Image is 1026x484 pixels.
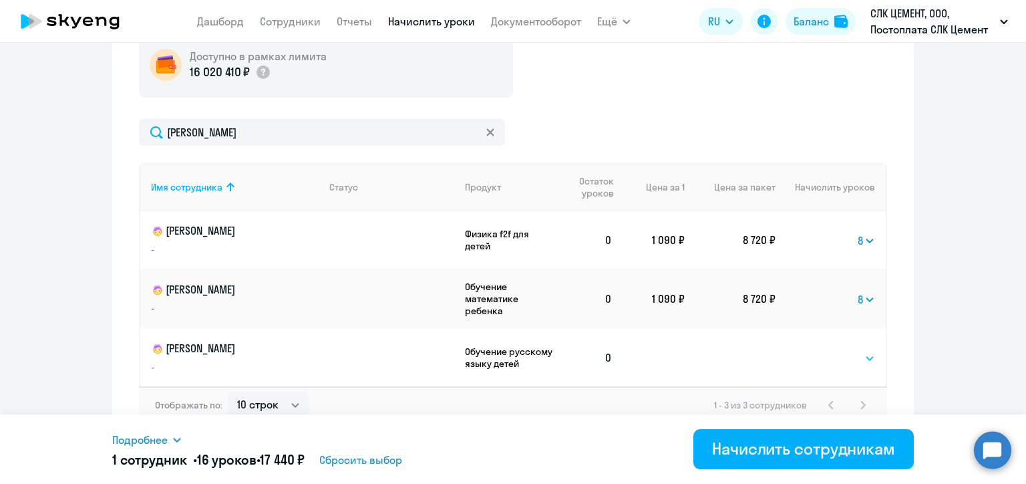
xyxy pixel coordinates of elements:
[151,223,319,257] a: child[PERSON_NAME]-
[623,163,685,211] th: Цена за 1
[151,181,222,193] div: Имя сотрудника
[465,346,555,370] p: Обучение русскому языку детей
[197,451,256,468] span: 16 уроков
[465,228,555,252] p: Физика f2f для детей
[260,451,305,468] span: 17 440 ₽
[151,360,301,374] p: -
[685,163,776,211] th: Цена за пакет
[555,329,623,386] td: 0
[712,438,895,459] div: Начислить сотрудникам
[465,181,555,193] div: Продукт
[112,432,168,448] span: Подробнее
[623,269,685,329] td: 1 090 ₽
[597,8,631,35] button: Ещё
[151,282,319,316] a: child[PERSON_NAME]-
[699,8,743,35] button: RU
[685,269,776,329] td: 8 720 ₽
[151,282,301,298] p: [PERSON_NAME]
[151,341,301,357] p: [PERSON_NAME]
[685,211,776,269] td: 8 720 ₽
[329,181,455,193] div: Статус
[864,5,1015,37] button: СЛК ЦЕМЕНТ, ООО, Постоплата СЛК Цемент
[566,175,613,199] span: Остаток уроков
[190,64,250,81] p: 16 020 410 ₽
[155,399,222,411] span: Отображать по:
[794,13,829,29] div: Баланс
[197,15,244,28] a: Дашборд
[150,49,182,81] img: wallet-circle.png
[151,341,319,374] a: child[PERSON_NAME]-
[319,452,402,468] span: Сбросить выбор
[555,211,623,269] td: 0
[491,15,581,28] a: Документооборот
[151,283,164,297] img: child
[693,429,914,469] button: Начислить сотрудникам
[260,15,321,28] a: Сотрудники
[151,223,301,239] p: [PERSON_NAME]
[151,181,319,193] div: Имя сотрудника
[870,5,995,37] p: СЛК ЦЕМЕНТ, ООО, Постоплата СЛК Цемент
[388,15,475,28] a: Начислить уроки
[337,15,372,28] a: Отчеты
[151,242,301,257] p: -
[566,175,623,199] div: Остаток уроков
[139,119,505,146] input: Поиск по имени, email, продукту или статусу
[708,13,720,29] span: RU
[597,13,617,29] span: Ещё
[786,8,856,35] button: Балансbalance
[190,49,327,64] h5: Доступно в рамках лимита
[151,301,301,316] p: -
[555,269,623,329] td: 0
[714,399,807,411] span: 1 - 3 из 3 сотрудников
[329,181,358,193] div: Статус
[151,342,164,356] img: child
[465,281,555,317] p: Обучение математике ребенка
[151,225,164,238] img: child
[834,15,848,28] img: balance
[776,163,886,211] th: Начислить уроков
[623,211,685,269] td: 1 090 ₽
[465,181,501,193] div: Продукт
[112,451,305,469] h5: 1 сотрудник • •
